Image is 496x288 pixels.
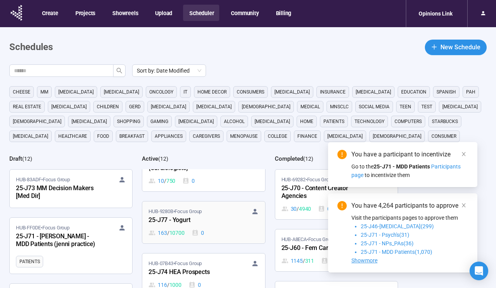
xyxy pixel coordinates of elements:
span: caregivers [193,132,220,140]
div: 30 [281,205,311,213]
span: close [461,151,466,157]
h1: Schedules [9,40,53,55]
span: plus [431,44,437,50]
span: home [300,118,313,125]
h2: Draft [9,155,22,162]
span: shopping [117,118,140,125]
button: Showreels [106,5,143,21]
strong: 25-J71 - MDD Patients [374,163,430,170]
div: 163 [148,229,184,237]
a: HUB-69282•Focus Group25-J70 - Content Creator Agencies30 / 49400 [275,170,398,219]
span: [MEDICAL_DATA] [13,132,48,140]
span: / [303,257,305,265]
span: exclamation-circle [337,150,347,159]
span: 25-J71 - NPs_PAs(36) [361,240,414,246]
span: medical [300,103,320,111]
span: college [268,132,287,140]
span: children [97,103,119,111]
span: mnsclc [330,103,349,111]
div: You have 4,264 participants to approve [351,201,468,210]
span: HUB-A8ECA • Focus Group [281,236,335,243]
span: appliances [155,132,183,140]
span: HUB-69282 • Focus Group [281,176,334,184]
span: HUB-07B43 • Focus Group [148,260,202,267]
span: [MEDICAL_DATA] [274,88,310,96]
span: 750 [166,177,175,185]
span: gaming [150,118,168,125]
a: HUB-83ADF•Focus Group25-J73 MM Decision Makers [Med Dir] [10,170,132,208]
span: 25-J71 - Psych's(31) [361,232,409,238]
span: Showmore [351,257,377,264]
span: 4940 [299,205,311,213]
span: [MEDICAL_DATA] [51,103,87,111]
a: HUB-9280B•Focus Group25-J77 - Yogurt163 / 107000 [142,201,265,243]
span: Insurance [320,88,346,96]
span: healthcare [58,132,87,140]
span: [MEDICAL_DATA] [442,103,478,111]
span: / [167,229,169,237]
div: 0 [192,229,204,237]
div: 1145 [281,257,314,265]
a: HUB-FF0DE•Focus Group25-J71 - [PERSON_NAME] - MDD Patients (jenni practice)Patients [10,218,132,274]
div: Open Intercom Messenger [470,262,488,280]
span: [DEMOGRAPHIC_DATA] [13,118,61,125]
span: education [401,88,426,96]
span: starbucks [432,118,458,125]
span: consumer [431,132,456,140]
button: Upload [149,5,178,21]
span: GERD [129,103,141,111]
div: Go to the to incentivize them [351,162,468,179]
span: consumers [237,88,264,96]
div: 10 [148,177,175,185]
div: 25-J73 MM Decision Makers [Med Dir] [16,184,101,201]
span: / [164,177,166,185]
span: New Schedule [440,42,480,52]
span: [MEDICAL_DATA] [255,118,290,125]
div: 25-J71 - [PERSON_NAME] - MDD Patients (jenni practice) [16,232,101,250]
span: HUB-FF0DE • Focus Group [16,224,70,232]
a: HUB-A8ECA•Focus Group25-J60 - Fem Care1145 / 3110 [275,229,398,271]
span: Patients [19,258,40,265]
div: 0 [321,257,334,265]
div: 25-J60 - Fem Care [281,243,367,253]
button: Create [36,5,64,21]
span: close [461,203,466,208]
h2: Active [142,155,158,162]
span: exclamation-circle [337,201,347,210]
span: social media [359,103,389,111]
button: search [113,64,126,77]
span: ( 12 ) [158,156,168,162]
span: Test [421,103,432,111]
button: Projects [69,5,101,21]
div: 0 [182,177,195,185]
span: search [116,68,122,74]
div: You have a participant to incentivize [351,150,468,159]
span: [MEDICAL_DATA] [178,118,214,125]
span: alcohol [224,118,245,125]
span: real estate [13,103,41,111]
button: Community [225,5,264,21]
span: it [183,88,187,96]
span: [MEDICAL_DATA] [104,88,139,96]
div: Opinions Link [414,6,457,21]
span: Teen [400,103,411,111]
span: 311 [305,257,314,265]
span: PAH [466,88,475,96]
span: cheese [13,88,30,96]
span: technology [355,118,384,125]
span: Patients [323,118,344,125]
div: 25-J77 - Yogurt [148,215,234,226]
span: [MEDICAL_DATA] [196,103,232,111]
button: plusNew Schedule [425,40,487,55]
span: computers [395,118,422,125]
span: breakfast [119,132,145,140]
span: ( 12 ) [303,156,313,162]
button: Scheduler [183,5,219,21]
span: ( 12 ) [22,156,32,162]
span: / [297,205,299,213]
span: finance [297,132,317,140]
span: [DEMOGRAPHIC_DATA] [373,132,421,140]
div: 0 [318,205,330,213]
span: menopause [230,132,258,140]
span: MM [40,88,48,96]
